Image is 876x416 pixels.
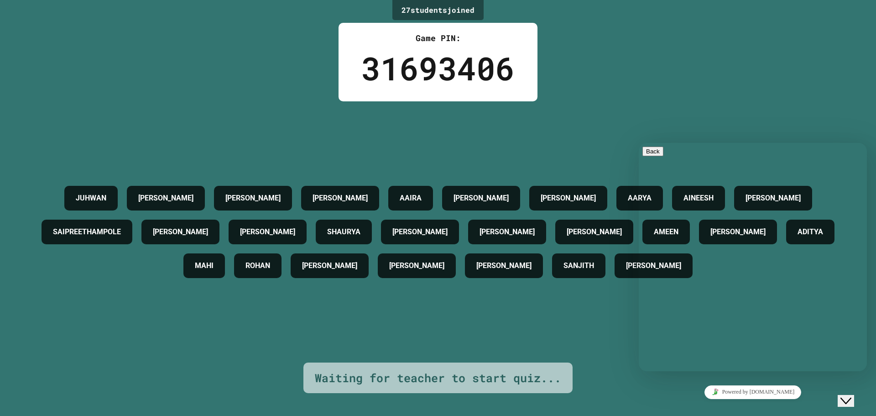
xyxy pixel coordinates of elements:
h4: [PERSON_NAME] [225,193,281,204]
div: Game PIN: [361,32,515,44]
h4: [PERSON_NAME] [476,260,532,271]
h4: [PERSON_NAME] [153,226,208,237]
h4: [PERSON_NAME] [302,260,357,271]
h4: [PERSON_NAME] [454,193,509,204]
h4: [PERSON_NAME] [626,260,681,271]
div: 31693406 [361,44,515,92]
h4: [PERSON_NAME] [240,226,295,237]
h4: AARYA [628,193,652,204]
h4: MAHI [195,260,214,271]
h4: [PERSON_NAME] [138,193,193,204]
h4: [PERSON_NAME] [480,226,535,237]
h4: [PERSON_NAME] [541,193,596,204]
h4: [PERSON_NAME] [313,193,368,204]
h4: [PERSON_NAME] [392,226,448,237]
iframe: chat widget [838,379,867,407]
iframe: chat widget [639,382,867,402]
h4: ROHAN [245,260,270,271]
h4: [PERSON_NAME] [567,226,622,237]
h4: [PERSON_NAME] [389,260,444,271]
h4: SAIPREETHAMPOLE [53,226,121,237]
iframe: chat widget [639,143,867,371]
div: Waiting for teacher to start quiz... [315,369,561,387]
h4: SHAURYA [327,226,360,237]
h4: JUHWAN [76,193,106,204]
h4: SANJITH [563,260,594,271]
h4: AAIRA [400,193,422,204]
